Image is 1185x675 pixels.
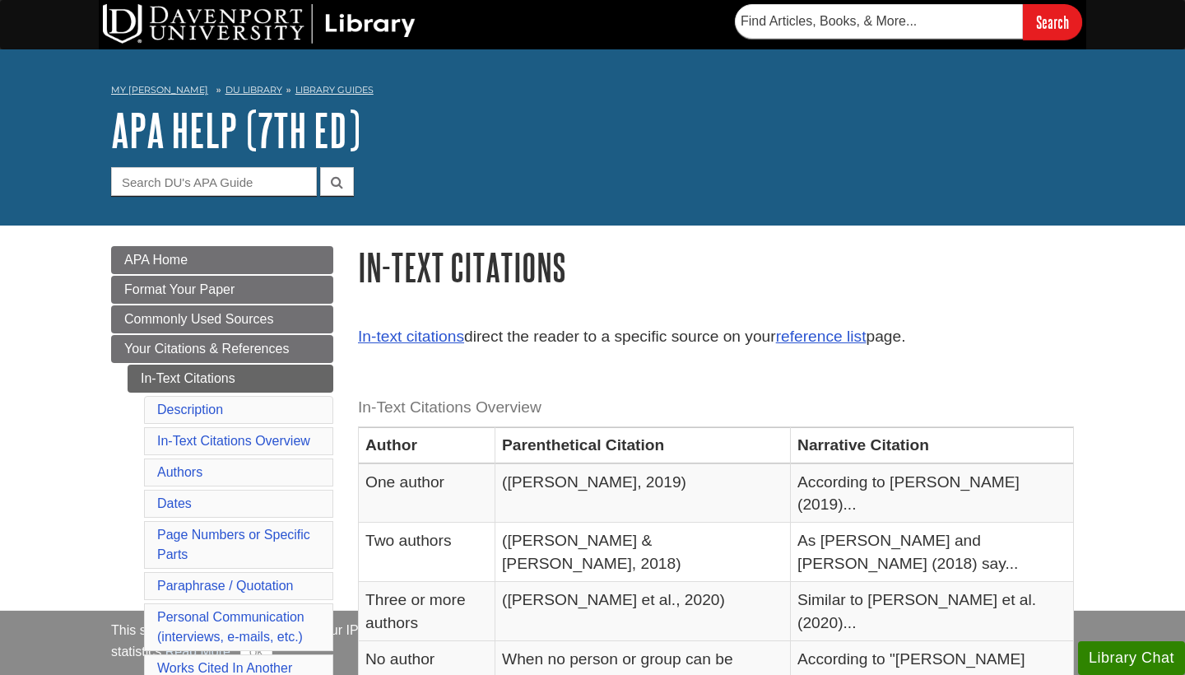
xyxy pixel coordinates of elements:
[157,465,202,479] a: Authors
[791,427,1074,463] th: Narrative Citation
[111,335,333,363] a: Your Citations & References
[791,582,1074,641] td: Similar to [PERSON_NAME] et al. (2020)...
[111,167,317,196] input: Search DU's APA Guide
[735,4,1082,40] form: Searches DU Library's articles, books, and more
[124,342,289,356] span: Your Citations & References
[495,463,791,523] td: ([PERSON_NAME], 2019)
[359,427,495,463] th: Author
[295,84,374,95] a: Library Guides
[495,582,791,641] td: ([PERSON_NAME] et al., 2020)
[358,246,1074,288] h1: In-Text Citations
[495,523,791,582] td: ([PERSON_NAME] & [PERSON_NAME], 2018)
[359,523,495,582] td: Two authors
[225,84,282,95] a: DU Library
[111,105,360,156] a: APA Help (7th Ed)
[124,282,235,296] span: Format Your Paper
[128,365,333,393] a: In-Text Citations
[495,427,791,463] th: Parenthetical Citation
[358,389,1074,426] caption: In-Text Citations Overview
[157,496,192,510] a: Dates
[359,463,495,523] td: One author
[735,4,1023,39] input: Find Articles, Books, & More...
[358,325,1074,349] p: direct the reader to a specific source on your page.
[157,579,293,593] a: Paraphrase / Quotation
[103,4,416,44] img: DU Library
[1078,641,1185,675] button: Library Chat
[111,246,333,274] a: APA Home
[791,463,1074,523] td: According to [PERSON_NAME] (2019)...
[111,305,333,333] a: Commonly Used Sources
[359,582,495,641] td: Three or more authors
[157,610,304,644] a: Personal Communication(interviews, e-mails, etc.)
[157,403,223,417] a: Description
[1023,4,1082,40] input: Search
[358,328,464,345] a: In-text citations
[791,523,1074,582] td: As [PERSON_NAME] and [PERSON_NAME] (2018) say...
[157,528,310,561] a: Page Numbers or Specific Parts
[124,312,273,326] span: Commonly Used Sources
[111,79,1074,105] nav: breadcrumb
[111,276,333,304] a: Format Your Paper
[111,83,208,97] a: My [PERSON_NAME]
[157,434,310,448] a: In-Text Citations Overview
[776,328,867,345] a: reference list
[124,253,188,267] span: APA Home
